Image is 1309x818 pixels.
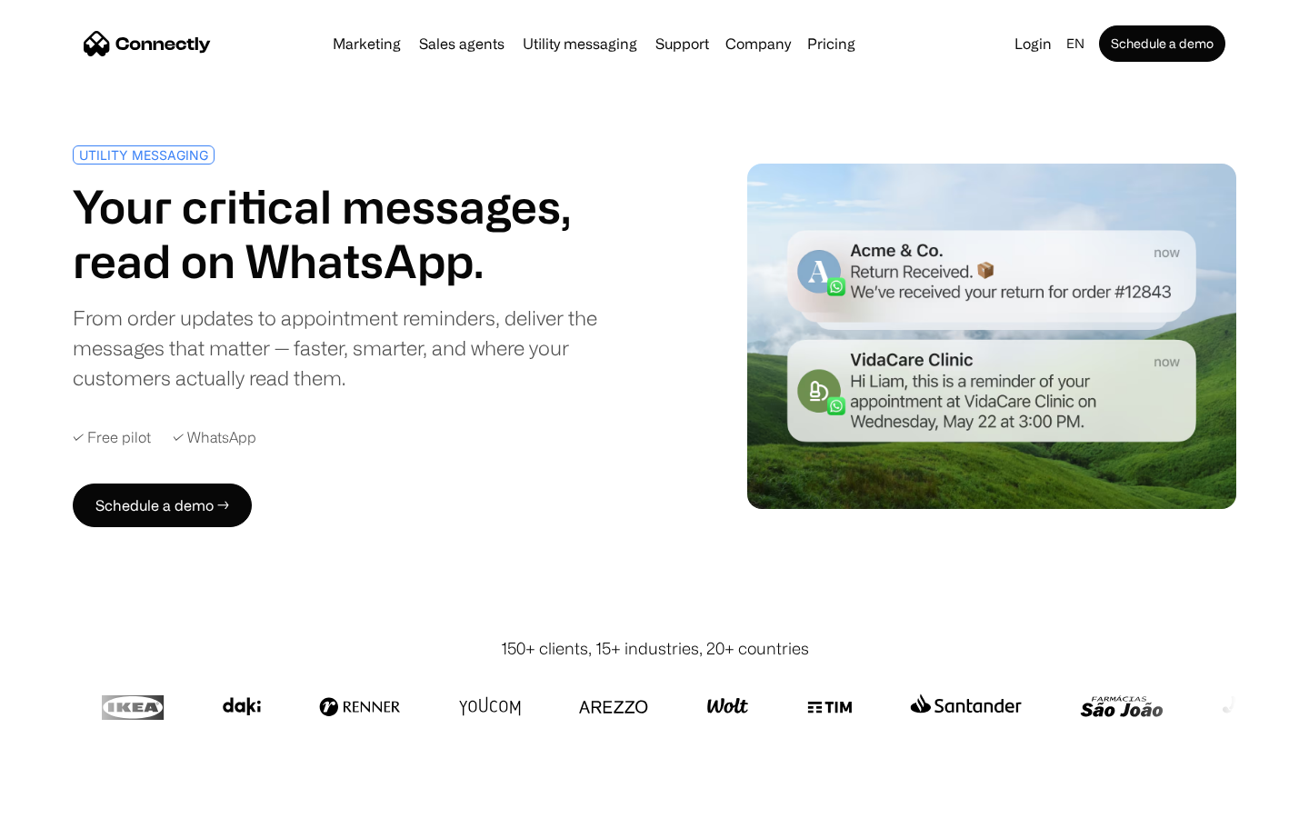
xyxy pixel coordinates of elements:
a: Schedule a demo [1099,25,1225,62]
a: Utility messaging [515,36,645,51]
a: Pricing [800,36,863,51]
div: Company [725,31,791,56]
div: en [1066,31,1084,56]
a: Sales agents [412,36,512,51]
a: Schedule a demo → [73,484,252,527]
aside: Language selected: English [18,784,109,812]
div: UTILITY MESSAGING [79,148,208,162]
div: ✓ Free pilot [73,429,151,446]
div: 150+ clients, 15+ industries, 20+ countries [501,636,809,661]
div: From order updates to appointment reminders, deliver the messages that matter — faster, smarter, ... [73,303,647,393]
a: Support [648,36,716,51]
h1: Your critical messages, read on WhatsApp. [73,179,647,288]
a: Marketing [325,36,408,51]
ul: Language list [36,786,109,812]
a: Login [1007,31,1059,56]
div: ✓ WhatsApp [173,429,256,446]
